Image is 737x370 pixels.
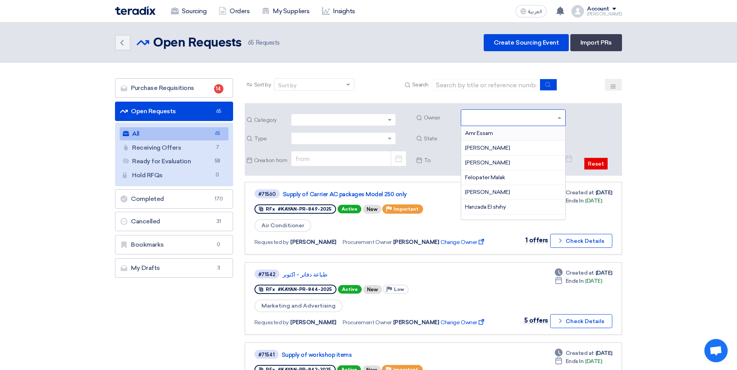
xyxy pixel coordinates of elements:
a: Supply of workshop items [282,351,476,358]
h2: Open Requests [153,35,242,51]
span: 170 [214,195,223,203]
span: [PERSON_NAME] [465,145,510,151]
span: 58 [213,157,222,165]
span: Created at [566,269,594,277]
span: State [424,135,458,143]
span: 5 offers [524,317,548,324]
span: Marketing and Advertising [254,299,343,312]
span: Active [338,205,361,213]
span: Search [412,81,429,89]
span: #KAYAN-PR-844-2025 [278,287,332,292]
span: 31 [214,218,223,225]
a: Purchase Requisitions14 [115,78,233,98]
a: Create Sourcing Event [484,34,569,51]
span: 14 [214,84,223,93]
span: Ends In [566,357,584,365]
span: Low [394,287,404,292]
span: 65 [214,107,223,115]
span: Procurement Owner [343,318,392,327]
div: [PERSON_NAME] [587,12,622,16]
span: Procurement Owner [343,238,392,246]
div: [DATE] [555,277,602,285]
span: Created at [566,188,594,197]
button: Check Details [550,314,612,328]
a: Bookmarks0 [115,235,233,254]
button: Reset [584,158,608,169]
div: [DATE] [555,269,612,277]
button: العربية [516,5,547,17]
div: Open chat [704,339,728,362]
div: [DATE] [555,349,612,357]
a: Hold RFQs [120,169,228,182]
span: RFx [266,287,275,292]
span: Created at [566,349,594,357]
div: [DATE] [555,188,612,197]
span: To [424,156,458,164]
span: Important [394,206,418,212]
span: Owner [424,114,458,122]
a: Import PRs [570,34,622,51]
span: 7 [213,144,222,152]
a: Supply of Carrier AC packages Model 250 only [283,191,477,198]
span: 65 [248,39,254,46]
div: #71560 [258,192,276,197]
span: Requested by [254,238,289,246]
span: Requests [248,38,280,47]
a: My Suppliers [256,3,315,20]
span: Requested by [254,318,289,327]
div: #71542 [258,272,275,277]
div: Account [587,6,609,12]
a: Completed170 [115,189,233,209]
span: العربية [528,9,542,14]
a: Orders [213,3,256,20]
div: [DATE] [555,357,602,365]
span: Change Owner [441,238,485,246]
a: Ready for Evaluation [120,155,228,168]
button: Check Details [550,234,612,248]
span: Ends In [566,277,584,285]
a: Cancelled31 [115,212,233,231]
span: Felopater Malak [465,174,505,181]
span: Ends In [566,197,584,205]
a: Receiving Offers [120,141,228,154]
span: Change Owner [441,318,485,327]
div: #71541 [258,352,275,357]
span: 1 offers [525,237,548,244]
span: [PERSON_NAME] [465,189,510,195]
span: Sort by [254,81,271,89]
img: Teradix logo [115,6,155,15]
span: [PERSON_NAME] [465,218,510,225]
div: New [363,205,382,214]
input: Search by title or reference number [432,79,540,91]
span: Hanzada El shihy [465,204,506,210]
a: Insights [316,3,361,20]
div: Sort by [278,81,296,90]
div: [DATE] [555,197,602,205]
span: Type [254,135,288,143]
a: طباعة دفاتر - اكتوبر [282,271,477,278]
span: [PERSON_NAME] [393,238,439,246]
span: [PERSON_NAME] [393,318,439,327]
a: My Drafts3 [115,258,233,278]
span: [PERSON_NAME] [465,159,510,166]
span: Category [254,116,288,124]
span: Air Conditioner [254,219,311,232]
span: 3 [214,264,223,272]
a: Open Requests65 [115,102,233,121]
span: 0 [214,241,223,249]
span: 65 [213,130,222,138]
span: #KAYAN-PR-849-2025 [278,206,331,212]
a: All [120,127,228,140]
img: profile_test.png [571,5,584,17]
span: RFx [266,206,275,212]
input: from [291,151,406,166]
span: 0 [213,171,222,179]
span: [PERSON_NAME] [290,318,336,327]
span: Creation from [254,156,288,164]
div: New [363,285,382,294]
a: Sourcing [165,3,213,20]
span: [PERSON_NAME] [290,238,336,246]
span: Amr Essam [465,130,493,137]
span: Active [338,285,362,294]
